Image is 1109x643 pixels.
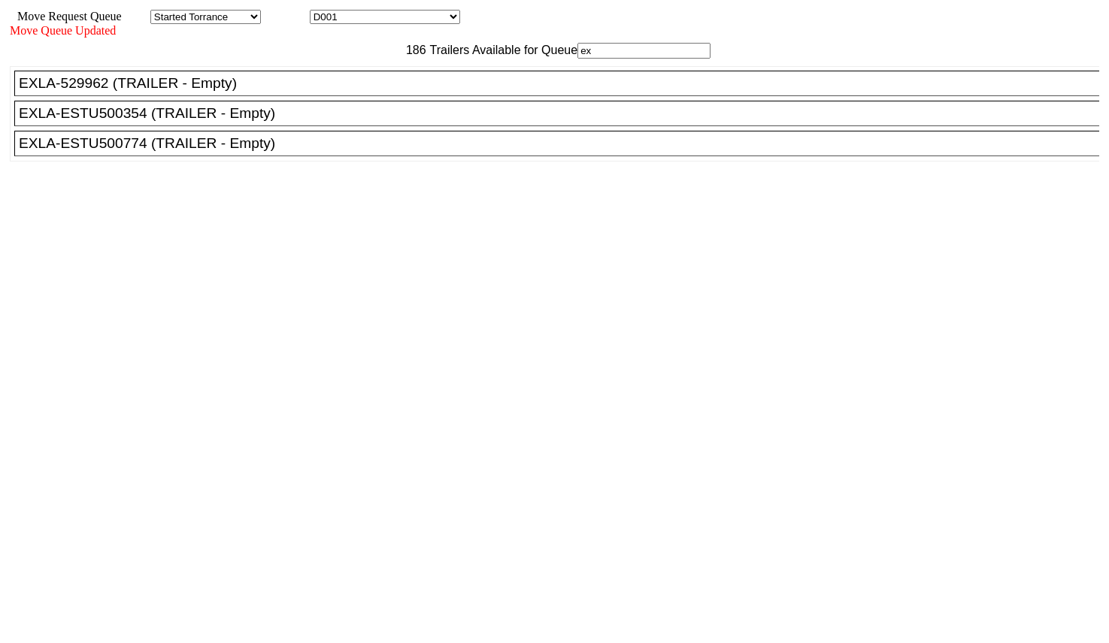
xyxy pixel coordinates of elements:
span: Trailers Available for Queue [426,44,578,56]
div: EXLA-ESTU500354 (TRAILER - Empty) [19,105,1108,122]
span: Move Request Queue [10,10,122,23]
div: EXLA-529962 (TRAILER - Empty) [19,75,1108,92]
span: Area [124,10,147,23]
span: 186 [398,44,426,56]
span: Location [264,10,307,23]
input: Filter Available Trailers [577,43,711,59]
div: EXLA-ESTU500774 (TRAILER - Empty) [19,135,1108,152]
span: Move Queue Updated [10,24,116,37]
